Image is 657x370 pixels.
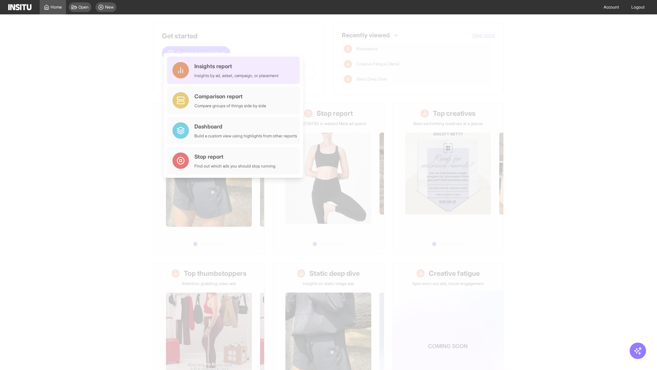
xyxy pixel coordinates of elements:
div: Find out which ads you should stop running [194,163,275,169]
span: Open [78,4,89,10]
div: Compare groups of things side by side [194,103,266,109]
div: Build a custom view using highlights from other reports [194,133,297,139]
div: Insights report [194,62,279,70]
div: Dashboard [194,122,297,131]
div: Insights by ad, adset, campaign, or placement [194,73,279,78]
div: Stop report [194,152,275,161]
div: Comparison report [194,92,266,100]
span: New [105,4,114,10]
span: Home [51,4,62,10]
img: Logo [8,4,31,10]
